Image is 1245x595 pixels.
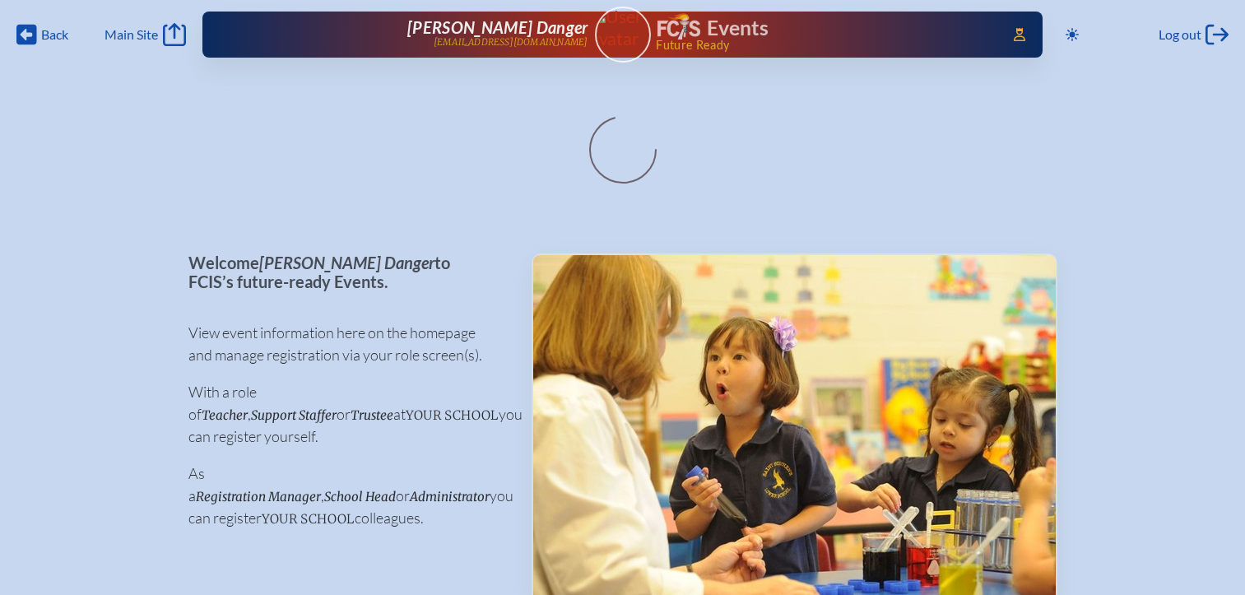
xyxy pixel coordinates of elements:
span: your school [262,511,355,527]
span: [PERSON_NAME] Danger [259,253,434,272]
span: Support Staffer [251,407,337,423]
p: [EMAIL_ADDRESS][DOMAIN_NAME] [434,37,588,48]
span: Log out [1159,26,1201,43]
p: Welcome to FCIS’s future-ready Events. [188,253,505,291]
span: Trustee [351,407,393,423]
span: Registration Manager [196,489,321,504]
a: Main Site [105,23,185,46]
div: FCIS Events — Future ready [657,13,991,51]
img: User Avatar [588,6,657,49]
span: Back [41,26,68,43]
span: Teacher [202,407,248,423]
span: School Head [324,489,396,504]
a: User Avatar [595,7,651,63]
span: your school [406,407,499,423]
span: Administrator [410,489,490,504]
span: Future Ready [656,40,990,51]
p: As a , or you can register colleagues. [188,463,505,529]
p: With a role of , or at you can register yourself. [188,381,505,448]
span: [PERSON_NAME] Danger [407,17,588,37]
a: [PERSON_NAME] Danger[EMAIL_ADDRESS][DOMAIN_NAME] [255,18,588,51]
span: Main Site [105,26,158,43]
p: View event information here on the homepage and manage registration via your role screen(s). [188,322,505,366]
